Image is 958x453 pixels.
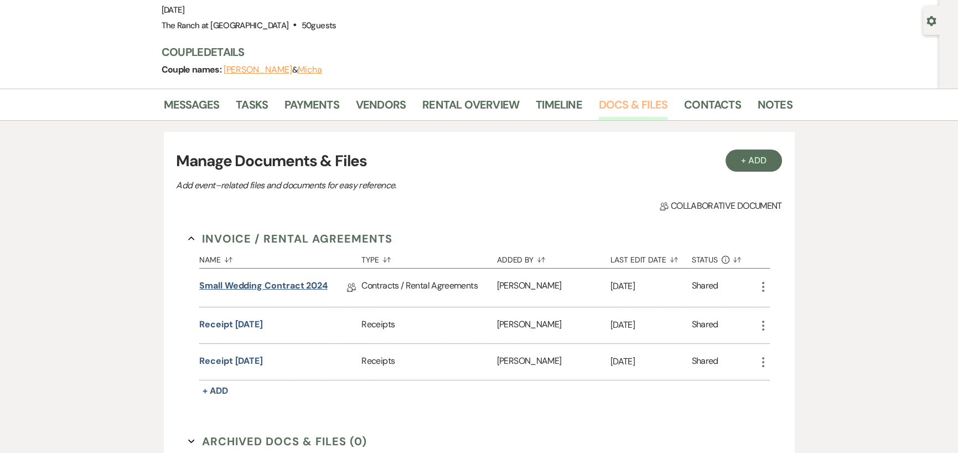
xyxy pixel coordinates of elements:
[610,318,692,332] p: [DATE]
[692,318,718,333] div: Shared
[692,354,718,369] div: Shared
[692,256,718,264] span: Status
[236,96,268,120] a: Tasks
[224,64,322,75] span: &
[361,344,496,380] div: Receipts
[599,96,667,120] a: Docs & Files
[188,230,392,247] button: Invoice / Rental Agreements
[361,307,496,343] div: Receipts
[302,20,336,31] span: 50 guests
[610,354,692,369] p: [DATE]
[162,4,185,16] span: [DATE]
[356,96,406,120] a: Vendors
[361,269,496,307] div: Contracts / Rental Agreements
[188,433,367,450] button: Archived Docs & Files (0)
[692,279,718,296] div: Shared
[497,247,610,268] button: Added By
[497,269,610,307] div: [PERSON_NAME]
[536,96,582,120] a: Timeline
[162,20,289,31] span: The Ranch at [GEOGRAPHIC_DATA]
[199,318,263,331] button: Receipt [DATE]
[199,279,328,296] a: Small Wedding Contract 2024
[162,64,224,75] span: Couple names:
[422,96,519,120] a: Rental Overview
[162,44,781,60] h3: Couple Details
[199,247,361,268] button: Name
[361,247,496,268] button: Type
[164,96,220,120] a: Messages
[926,15,936,25] button: Open lead details
[199,354,263,368] button: Receipt [DATE]
[199,383,231,399] button: + Add
[497,344,610,380] div: [PERSON_NAME]
[176,178,563,193] p: Add event–related files and documents for easy reference.
[610,279,692,294] p: [DATE]
[684,96,741,120] a: Contacts
[758,96,793,120] a: Notes
[203,385,228,397] span: + Add
[660,199,781,213] span: Collaborative document
[284,96,339,120] a: Payments
[176,150,781,173] h3: Manage Documents & Files
[497,307,610,343] div: [PERSON_NAME]
[692,247,757,268] button: Status
[726,150,782,172] button: + Add
[610,247,692,268] button: Last Edit Date
[298,65,322,74] button: Micha
[224,65,292,74] button: [PERSON_NAME]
